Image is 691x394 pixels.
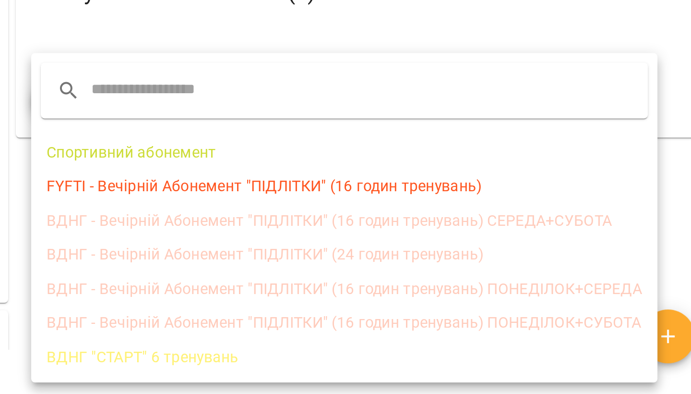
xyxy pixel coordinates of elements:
[355,316,668,333] li: ВДНГ - Вечірній Абонемент "ПІДЛІТКИ" (24 годин тренувань)
[355,282,668,299] li: FYFTI - Вечірній Абонемент "ПІДЛІТКИ" (16 годин тренувань)
[355,265,668,282] li: Спортивний абонемент
[355,350,668,367] li: ВДНГ - Вечірній Абонемент "ПІДЛІТКИ" (16 годин тренувань) ПОНЕДІЛОК+СУБОТА
[355,367,668,384] li: ВДНГ "СТАРТ" 6 тренувань
[355,333,668,350] li: ВДНГ - Вечірній Абонемент "ПІДЛІТКИ" (16 годин тренувань) ПОНЕДІЛОК+СЕРЕДА
[355,299,668,316] li: ВДНГ - Вечірній Абонемент "ПІДЛІТКИ" (16 годин тренувань) СЕРЕДА+СУБОТА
